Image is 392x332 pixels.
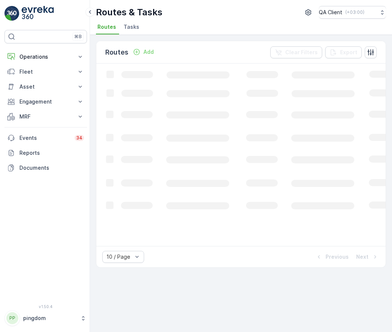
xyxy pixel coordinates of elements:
p: Fleet [19,68,72,76]
p: Next [356,253,368,261]
p: ⌘B [74,34,82,40]
button: Fleet [4,64,87,79]
button: Engagement [4,94,87,109]
a: Reports [4,145,87,160]
img: logo_light-DOdMpM7g.png [22,6,54,21]
p: Documents [19,164,84,172]
p: Operations [19,53,72,61]
p: Routes & Tasks [96,6,162,18]
span: Tasks [124,23,139,31]
p: MRF [19,113,72,120]
p: pingdom [23,314,77,322]
span: Routes [97,23,116,31]
a: Documents [4,160,87,175]
button: PPpingdom [4,310,87,326]
button: Export [325,46,362,58]
p: QA Client [319,9,342,16]
p: Export [340,49,357,56]
p: Routes [105,47,128,58]
p: ( +03:00 ) [345,9,364,15]
p: 34 [76,135,83,141]
button: Add [130,47,157,56]
p: Add [143,48,154,56]
button: Next [355,252,380,261]
p: Engagement [19,98,72,105]
p: Asset [19,83,72,90]
p: Previous [326,253,349,261]
div: PP [6,312,18,324]
img: logo [4,6,19,21]
a: Events34 [4,130,87,145]
button: Clear Filters [270,46,322,58]
span: v 1.50.4 [4,304,87,309]
button: QA Client(+03:00) [319,6,386,19]
button: MRF [4,109,87,124]
button: Previous [314,252,349,261]
button: Operations [4,49,87,64]
p: Reports [19,149,84,157]
button: Asset [4,79,87,94]
p: Events [19,134,70,142]
p: Clear Filters [285,49,318,56]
